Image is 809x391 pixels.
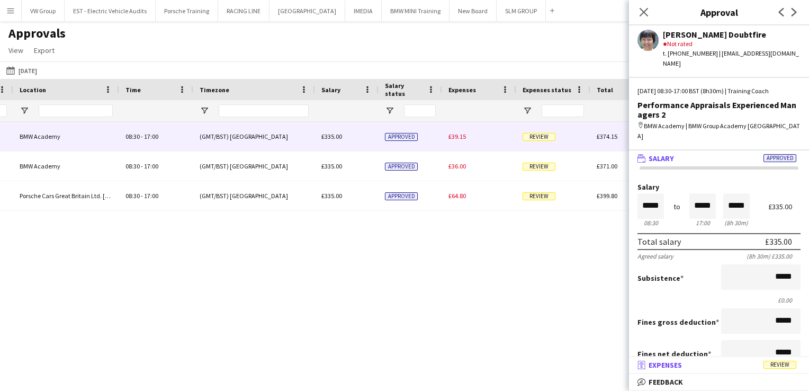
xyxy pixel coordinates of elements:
span: £64.80 [448,192,466,200]
span: Expenses [448,86,476,94]
span: View [8,46,23,55]
span: - [141,132,143,140]
span: £371.00 [597,162,617,170]
div: 17:00 [689,219,716,227]
span: £36.00 [448,162,466,170]
span: Timezone [200,86,229,94]
div: to [673,203,680,211]
button: IMEDIA [345,1,382,21]
div: BMW Academy [13,122,119,151]
span: Review [763,361,796,369]
span: Expenses status [523,86,571,94]
mat-expansion-panel-header: SalaryApproved [629,150,809,166]
span: Feedback [649,377,683,387]
span: Review [523,163,555,171]
button: BMW MINI Training [382,1,450,21]
button: VW Group [22,1,65,21]
span: £335.00 [321,192,342,200]
div: Total salary [637,236,681,247]
label: Fines net deduction [637,349,711,359]
mat-expansion-panel-header: Feedback [629,374,809,390]
span: Approved [385,163,418,171]
button: New Board [450,1,497,21]
span: Review [523,192,555,200]
div: BMW Academy | BMW Group Academy [GEOGRAPHIC_DATA] [637,121,801,140]
span: £374.15 [597,132,617,140]
button: RACING LINE [218,1,269,21]
label: Fines gross deduction [637,317,719,327]
span: £399.80 [597,192,617,200]
span: 17:00 [144,162,158,170]
a: View [4,43,28,57]
button: SLM GROUP [497,1,546,21]
span: 08:30 [125,132,140,140]
button: Porsche Training [156,1,218,21]
span: £39.15 [448,132,466,140]
div: (GMT/BST) [GEOGRAPHIC_DATA] [193,181,315,210]
button: Open Filter Menu [523,106,532,115]
div: 08:30 [637,219,664,227]
div: Porsche Cars Great Britain Ltd. [STREET_ADDRESS] [13,181,119,210]
button: EST - Electric Vehicle Audits [65,1,156,21]
span: £335.00 [321,132,342,140]
div: Performance Appraisals Experienced Managers 2 [637,100,801,119]
div: [DATE] 08:30-17:00 BST (8h30m) | Training Coach [637,86,801,96]
span: Approved [763,154,796,162]
label: Subsistence [637,273,684,283]
mat-expansion-panel-header: ExpensesReview [629,357,809,373]
div: [PERSON_NAME] Doubtfire [663,30,801,39]
span: Salary [321,86,340,94]
div: BMW Academy [13,152,119,181]
span: 17:00 [144,192,158,200]
button: Open Filter Menu [20,106,29,115]
span: £335.00 [321,162,342,170]
span: Export [34,46,55,55]
div: (8h 30m) £335.00 [747,252,801,260]
div: Agreed salary [637,252,673,260]
span: 08:30 [125,162,140,170]
div: 8h 30m [723,219,750,227]
div: £335.00 [765,236,792,247]
div: Not rated [663,39,801,49]
span: Review [523,133,555,141]
div: (GMT/BST) [GEOGRAPHIC_DATA] [193,152,315,181]
button: Open Filter Menu [385,106,394,115]
span: - [141,192,143,200]
span: Total [597,86,613,94]
div: t. [PHONE_NUMBER] | [EMAIL_ADDRESS][DOMAIN_NAME] [663,49,801,68]
span: 08:30 [125,192,140,200]
div: (GMT/BST) [GEOGRAPHIC_DATA] [193,122,315,151]
input: Location Filter Input [39,104,113,117]
span: 17:00 [144,132,158,140]
span: Approved [385,133,418,141]
button: Open Filter Menu [200,106,209,115]
span: - [141,162,143,170]
div: £335.00 [768,203,801,211]
input: Salary status Filter Input [404,104,436,117]
span: Salary [649,154,674,163]
span: Salary status [385,82,423,97]
button: [DATE] [4,64,39,77]
button: [GEOGRAPHIC_DATA] [269,1,345,21]
input: Timezone Filter Input [219,104,309,117]
span: Location [20,86,46,94]
div: £0.00 [637,296,801,304]
span: Expenses [649,360,682,370]
span: Time [125,86,141,94]
a: Export [30,43,59,57]
input: Expenses status Filter Input [542,104,584,117]
label: Salary [637,183,801,191]
h3: Approval [629,5,809,19]
span: Approved [385,192,418,200]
